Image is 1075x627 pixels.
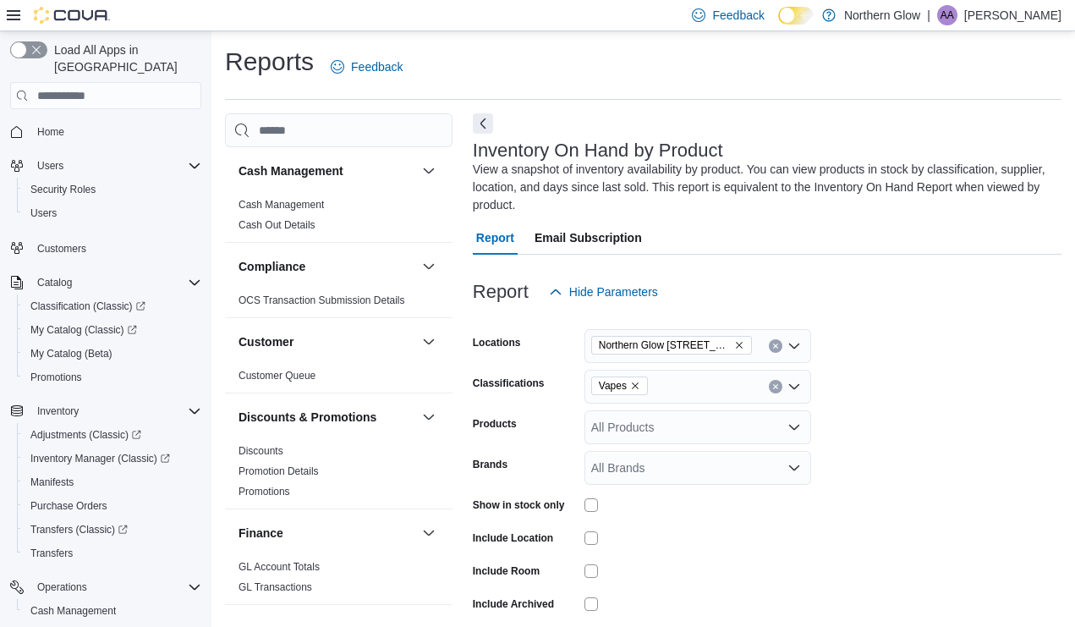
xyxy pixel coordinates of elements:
[24,203,201,223] span: Users
[24,520,134,540] a: Transfers (Classic)
[17,201,208,225] button: Users
[17,294,208,318] a: Classification (Classic)
[24,320,201,340] span: My Catalog (Classic)
[473,336,521,349] label: Locations
[3,154,208,178] button: Users
[30,401,85,421] button: Inventory
[24,367,89,388] a: Promotions
[17,423,208,447] a: Adjustments (Classic)
[419,161,439,181] button: Cash Management
[787,461,801,475] button: Open list of options
[239,333,415,350] button: Customer
[778,7,814,25] input: Dark Mode
[24,296,152,316] a: Classification (Classic)
[24,425,201,445] span: Adjustments (Classic)
[591,377,648,395] span: Vapes
[30,323,137,337] span: My Catalog (Classic)
[24,448,177,469] a: Inventory Manager (Classic)
[24,179,201,200] span: Security Roles
[937,5,957,25] div: Alison Albert
[787,421,801,434] button: Open list of options
[239,258,415,275] button: Compliance
[787,339,801,353] button: Open list of options
[964,5,1061,25] p: [PERSON_NAME]
[30,577,201,597] span: Operations
[239,525,283,542] h3: Finance
[473,531,553,545] label: Include Location
[24,320,144,340] a: My Catalog (Classic)
[17,599,208,623] button: Cash Management
[24,520,201,540] span: Transfers (Classic)
[941,5,954,25] span: AA
[37,276,72,289] span: Catalog
[17,447,208,470] a: Inventory Manager (Classic)
[17,318,208,342] a: My Catalog (Classic)
[30,272,201,293] span: Catalog
[769,339,782,353] button: Clear input
[37,125,64,139] span: Home
[734,340,744,350] button: Remove Northern Glow 540 Arthur St from selection in this group
[225,45,314,79] h1: Reports
[17,342,208,366] button: My Catalog (Beta)
[239,199,324,211] a: Cash Management
[17,518,208,542] a: Transfers (Classic)
[239,258,305,275] h3: Compliance
[473,140,723,161] h3: Inventory On Hand by Product
[34,7,110,24] img: Cova
[787,380,801,393] button: Open list of options
[473,564,540,578] label: Include Room
[37,580,87,594] span: Operations
[927,5,930,25] p: |
[30,239,93,259] a: Customers
[30,347,112,360] span: My Catalog (Beta)
[24,344,119,364] a: My Catalog (Beta)
[37,242,86,256] span: Customers
[3,575,208,599] button: Operations
[30,499,107,513] span: Purchase Orders
[30,156,70,176] button: Users
[476,221,514,255] span: Report
[569,283,658,300] span: Hide Parameters
[24,367,201,388] span: Promotions
[473,377,545,390] label: Classifications
[47,41,201,75] span: Load All Apps in [GEOGRAPHIC_DATA]
[24,472,80,492] a: Manifests
[769,380,782,393] button: Clear input
[30,206,57,220] span: Users
[324,50,409,84] a: Feedback
[239,219,315,231] a: Cash Out Details
[239,486,290,498] a: Promotions
[419,256,439,277] button: Compliance
[844,5,920,25] p: Northern Glow
[3,271,208,294] button: Catalog
[239,561,320,573] a: GL Account Totals
[239,445,283,457] a: Discounts
[599,337,731,354] span: Northern Glow [STREET_ADDRESS][PERSON_NAME]
[24,472,201,492] span: Manifests
[3,235,208,260] button: Customers
[225,290,452,317] div: Compliance
[24,344,201,364] span: My Catalog (Beta)
[24,601,201,621] span: Cash Management
[591,336,752,355] span: Northern Glow 540 Arthur St
[535,221,642,255] span: Email Subscription
[24,601,123,621] a: Cash Management
[24,543,201,564] span: Transfers
[24,203,63,223] a: Users
[30,371,82,384] span: Promotions
[473,498,565,512] label: Show in stock only
[30,428,141,442] span: Adjustments (Classic)
[37,159,63,173] span: Users
[473,417,517,431] label: Products
[419,332,439,352] button: Customer
[225,441,452,509] div: Discounts & Promotions
[30,401,201,421] span: Inventory
[30,523,128,536] span: Transfers (Classic)
[239,465,319,477] a: Promotion Details
[24,179,102,200] a: Security Roles
[239,162,415,179] button: Cash Management
[30,452,170,465] span: Inventory Manager (Classic)
[24,496,201,516] span: Purchase Orders
[30,476,74,489] span: Manifests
